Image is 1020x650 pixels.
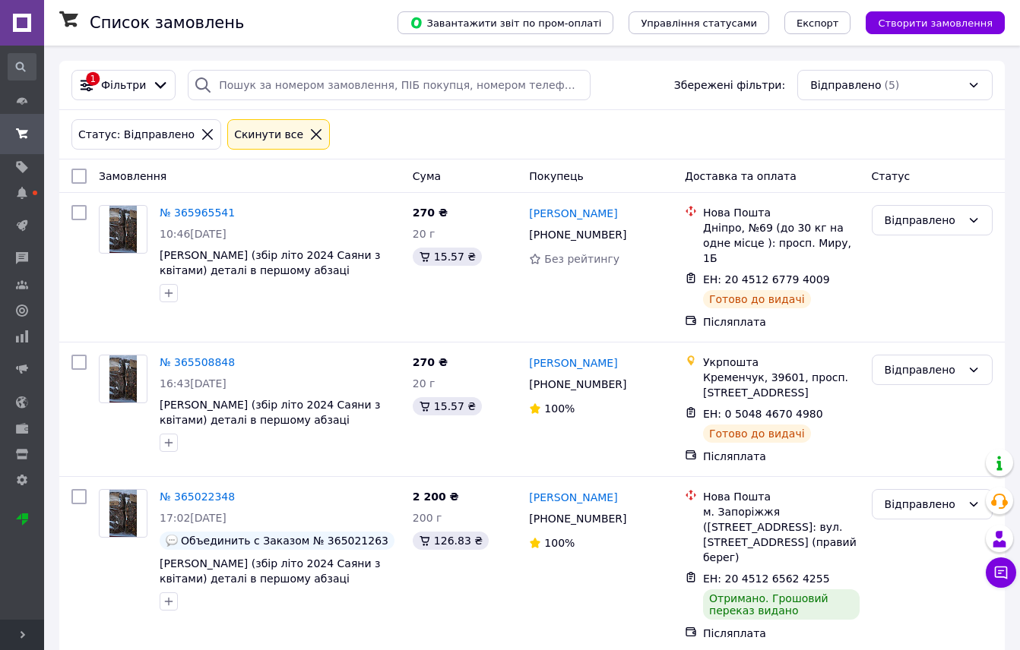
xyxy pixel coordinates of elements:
[529,206,617,221] a: [PERSON_NAME]
[544,537,575,549] span: 100%
[641,17,757,29] span: Управління статусами
[413,491,459,503] span: 2 200 ₴
[160,557,381,585] a: [PERSON_NAME] (збір літо 2024 Саяни з квітами) деталі в першому абзаці
[703,290,811,308] div: Готово до видачі
[166,535,178,547] img: :speech_balloon:
[885,496,961,513] div: Відправлено
[526,374,629,395] div: [PHONE_NUMBER]
[703,449,860,464] div: Післяплата
[703,626,860,641] div: Післяплата
[99,489,147,538] a: Фото товару
[872,170,911,182] span: Статус
[685,170,797,182] span: Доставка та оплата
[884,79,899,91] span: (5)
[160,249,381,276] a: [PERSON_NAME] (збір літо 2024 Саяни з квітами) деталі в першому абзаці
[885,361,961,378] div: Відправлено
[526,508,629,529] div: [PHONE_NUMBER]
[529,355,617,371] a: [PERSON_NAME]
[109,206,136,253] img: Фото товару
[413,377,436,390] span: 20 г
[413,356,448,368] span: 270 ₴
[703,589,860,620] div: Отримано. Грошовий переказ видано
[160,356,235,368] a: № 365508848
[703,408,823,420] span: ЕН: 0 5048 4670 4980
[703,205,860,220] div: Нова Пошта
[544,253,619,265] span: Без рейтингу
[526,224,629,245] div: [PHONE_NUMBER]
[160,228,226,240] span: 10:46[DATE]
[703,273,830,286] span: ЕН: 20 4512 6779 4009
[703,370,860,400] div: Кременчук, 39601, просп. [STREET_ADDRESS]
[410,16,601,30] span: Завантажити звіт по пром-оплаті
[529,170,583,182] span: Покупець
[703,424,811,443] div: Готово до видачі
[413,170,441,182] span: Cума
[413,397,482,415] div: 15.57 ₴
[703,573,830,585] span: ЕН: 20 4512 6562 4255
[160,377,226,390] span: 16:43[DATE]
[75,126,198,143] div: Статус: Відправлено
[160,491,235,503] a: № 365022348
[413,228,436,240] span: 20 г
[160,512,226,524] span: 17:02[DATE]
[797,17,839,29] span: Експорт
[784,11,851,34] button: Експорт
[109,355,136,402] img: Фото товару
[99,170,166,182] span: Замовлення
[181,535,388,547] span: Объединить с Заказом № 365021263
[529,490,617,505] a: [PERSON_NAME]
[231,126,306,143] div: Cкинути все
[413,207,448,219] span: 270 ₴
[413,532,489,550] div: 126.83 ₴
[986,557,1016,588] button: Чат з покупцем
[703,489,860,504] div: Нова Пошта
[109,490,136,537] img: Фото товару
[810,77,881,93] span: Відправлено
[851,16,1005,28] a: Створити замовлення
[544,402,575,415] span: 100%
[878,17,993,29] span: Створити замовлення
[703,355,860,370] div: Укрпошта
[629,11,769,34] button: Управління статусами
[703,314,860,330] div: Післяплата
[90,14,244,32] h1: Список замовлень
[703,504,860,565] div: м. Запоріжжя ([STREET_ADDRESS]: вул. [STREET_ADDRESS] (правий берег)
[398,11,613,34] button: Завантажити звіт по пром-оплаті
[413,248,482,266] div: 15.57 ₴
[413,512,442,524] span: 200 г
[160,399,381,426] a: [PERSON_NAME] (збір літо 2024 Саяни з квітами) деталі в першому абзаці
[188,70,591,100] input: Пошук за номером замовлення, ПІБ покупця, номером телефону, Email, номером накладної
[160,207,235,219] a: № 365965541
[99,355,147,403] a: Фото товару
[866,11,1005,34] button: Створити замовлення
[885,212,961,229] div: Відправлено
[99,205,147,254] a: Фото товару
[101,77,146,93] span: Фільтри
[703,220,860,266] div: Дніпро, №69 (до 30 кг на одне місце ): просп. Миру, 1Б
[674,77,785,93] span: Збережені фільтри:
